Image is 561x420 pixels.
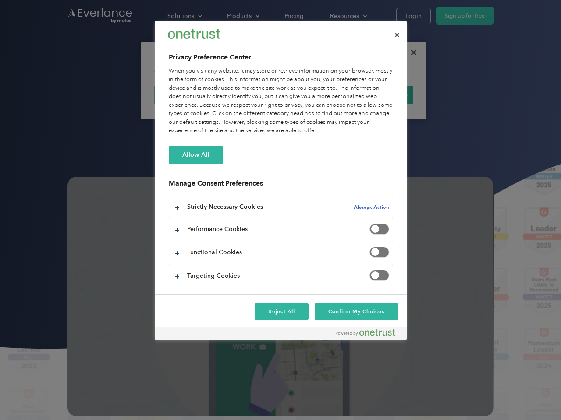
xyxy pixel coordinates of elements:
[336,329,402,340] a: Powered by OneTrust Opens in a new Tab
[168,25,220,43] div: Everlance
[155,21,407,340] div: Preference center
[169,179,393,192] h3: Manage Consent Preferences
[169,146,223,164] button: Allow All
[336,329,395,336] img: Powered by OneTrust Opens in a new Tab
[169,67,393,135] div: When you visit any website, it may store or retrieve information on your browser, mostly in the f...
[168,29,220,38] img: Everlance
[255,303,309,320] button: Reject All
[387,25,407,45] button: Close
[169,52,393,63] h2: Privacy Preference Center
[155,21,407,340] div: Privacy Preference Center
[64,52,109,70] input: Submit
[315,303,398,320] button: Confirm My Choices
